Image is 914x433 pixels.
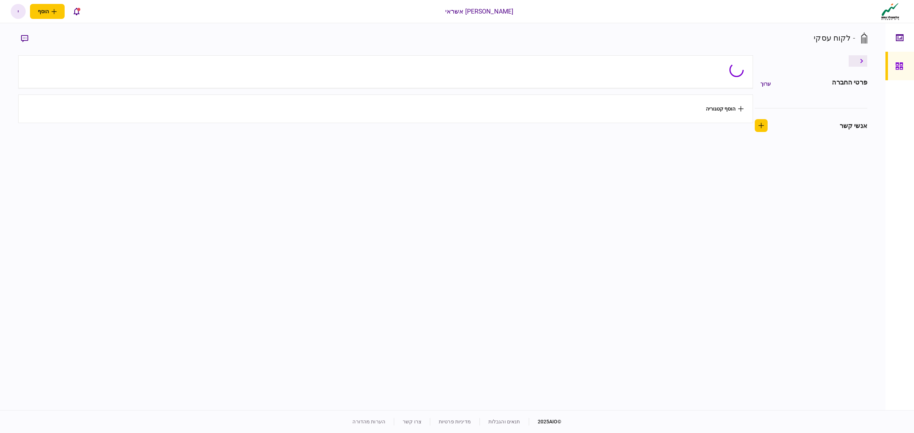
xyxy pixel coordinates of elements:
[840,121,867,131] div: אנשי קשר
[880,2,901,20] img: client company logo
[445,7,514,16] div: [PERSON_NAME] אשראי
[352,419,385,424] a: הערות מהדורה
[488,419,520,424] a: תנאים והגבלות
[814,32,855,44] div: - לקוח עסקי
[529,418,562,426] div: © 2025 AIO
[69,4,84,19] button: פתח רשימת התראות
[30,4,65,19] button: פתח תפריט להוספת לקוח
[403,419,421,424] a: צרו קשר
[832,77,867,90] div: פרטי החברה
[706,106,744,112] button: הוסף קטגוריה
[439,419,471,424] a: מדיניות פרטיות
[11,4,26,19] button: י
[755,77,777,90] button: ערוך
